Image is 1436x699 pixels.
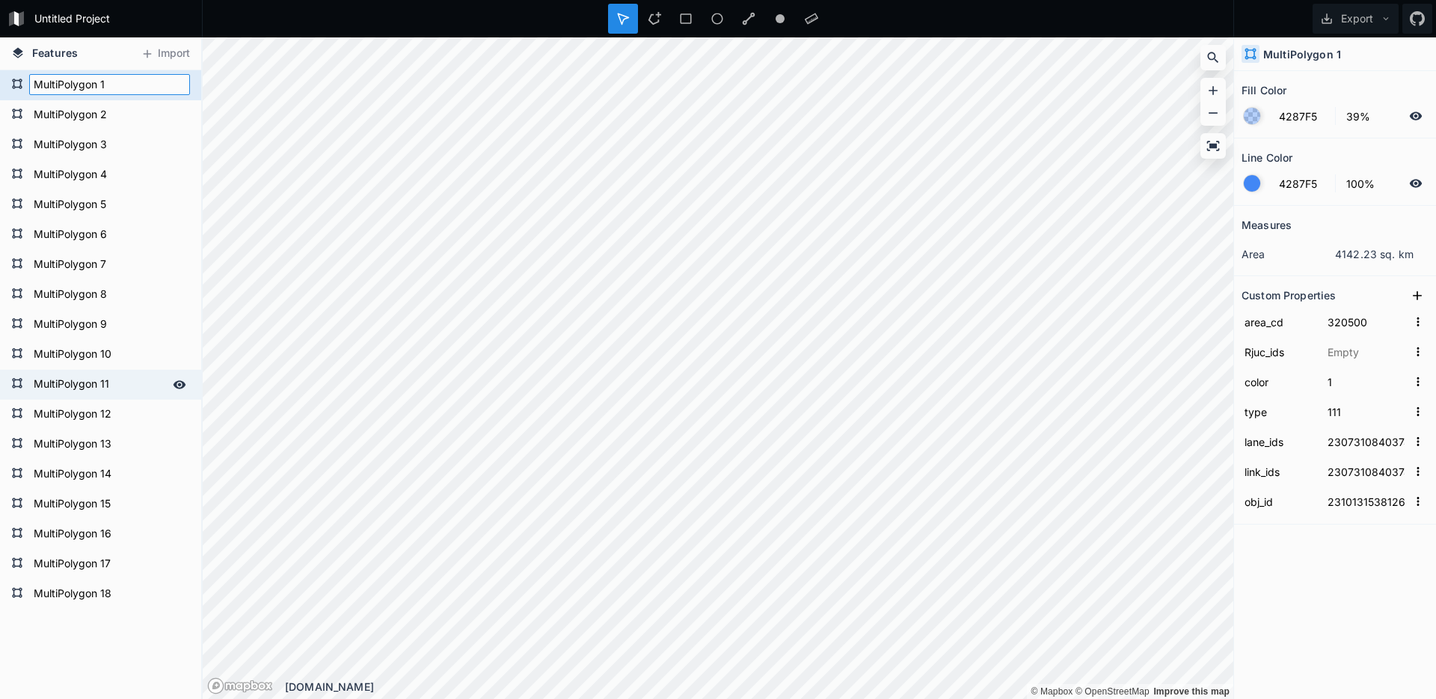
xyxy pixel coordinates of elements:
input: Name [1242,370,1317,393]
a: Map feedback [1153,686,1230,697]
input: Empty [1325,341,1408,363]
input: Empty [1325,400,1408,423]
input: Name [1242,490,1317,513]
input: Name [1242,341,1317,363]
h2: Line Color [1242,146,1292,169]
input: Empty [1325,430,1408,453]
input: Name [1242,460,1317,483]
input: Name [1242,311,1317,333]
div: [DOMAIN_NAME] [285,679,1233,695]
input: Empty [1325,460,1408,483]
button: Import [133,42,197,66]
a: Mapbox [1031,686,1073,697]
dt: area [1242,246,1335,262]
input: Empty [1325,370,1408,393]
input: Empty [1325,311,1408,333]
a: OpenStreetMap [1076,686,1150,697]
h2: Fill Color [1242,79,1286,102]
input: Name [1242,400,1317,423]
h2: Custom Properties [1242,284,1336,307]
input: Name [1242,430,1317,453]
dd: 4142.23 sq. km [1335,246,1429,262]
span: Features [32,45,78,61]
button: Export [1313,4,1399,34]
h4: MultiPolygon 1 [1263,46,1341,62]
a: Mapbox logo [207,677,273,695]
input: Empty [1325,490,1408,513]
h2: Measures [1242,213,1292,236]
